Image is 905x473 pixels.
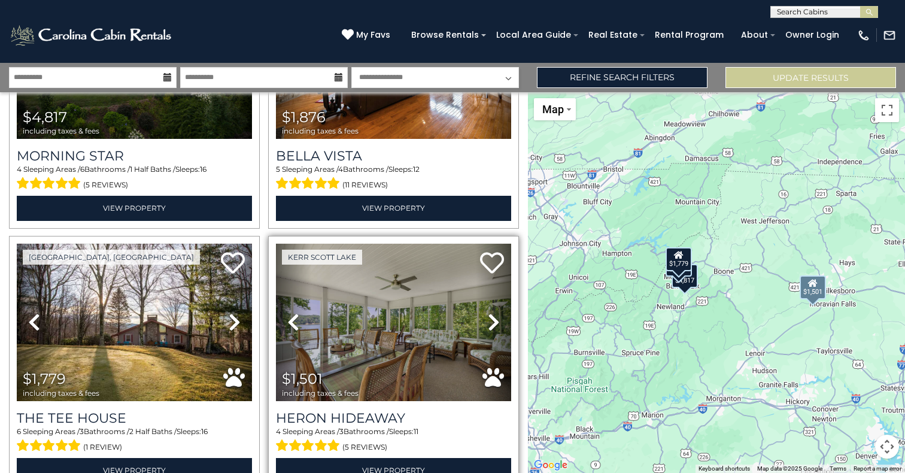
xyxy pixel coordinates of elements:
div: Sleeping Areas / Bathrooms / Sleeps: [17,426,252,455]
span: $1,779 [23,370,66,387]
a: Refine Search Filters [537,67,707,88]
img: thumbnail_167757115.jpeg [17,244,252,401]
span: My Favs [356,29,390,41]
a: Add to favorites [480,251,504,277]
span: 5 [276,165,280,174]
img: White-1-2.png [9,23,175,47]
a: Morning Star [17,148,252,164]
a: Report a map error [854,465,901,472]
span: including taxes & fees [282,127,359,135]
div: $1,501 [800,275,826,299]
span: Map [542,103,564,116]
a: The Tee House [17,410,252,426]
span: 6 [80,165,84,174]
span: (5 reviews) [342,439,387,455]
span: 12 [413,165,420,174]
span: $1,876 [282,108,326,126]
span: 16 [200,165,206,174]
a: My Favs [342,29,393,42]
span: $1,501 [282,370,323,387]
button: Map camera controls [875,435,899,459]
div: Sleeping Areas / Bathrooms / Sleeps: [276,164,511,193]
span: (5 reviews) [83,177,128,193]
span: 6 [17,427,21,436]
img: mail-regular-white.png [883,29,896,42]
a: Owner Login [779,26,845,44]
span: 3 [80,427,84,436]
button: Change map style [534,98,576,120]
button: Toggle fullscreen view [875,98,899,122]
span: (11 reviews) [342,177,388,193]
a: Heron Hideaway [276,410,511,426]
span: 16 [201,427,208,436]
a: Rental Program [649,26,730,44]
a: Terms (opens in new tab) [830,465,846,472]
a: Kerr Scott Lake [282,250,362,265]
span: 4 [338,165,343,174]
a: View Property [17,196,252,220]
span: including taxes & fees [23,389,99,397]
span: 4 [17,165,22,174]
a: [GEOGRAPHIC_DATA], [GEOGRAPHIC_DATA] [23,250,200,265]
a: Real Estate [582,26,643,44]
a: Local Area Guide [490,26,577,44]
span: 1 Half Baths / [130,165,175,174]
span: $4,817 [23,108,67,126]
button: Keyboard shortcuts [699,465,750,473]
img: phone-regular-white.png [857,29,870,42]
span: (1 review) [83,439,122,455]
span: 3 [339,427,344,436]
div: $1,779 [666,247,692,271]
img: thumbnail_164603257.jpeg [276,244,511,401]
div: Sleeping Areas / Bathrooms / Sleeps: [17,164,252,193]
a: About [735,26,774,44]
span: 11 [414,427,418,436]
img: Google [531,457,570,473]
span: including taxes & fees [23,127,99,135]
a: Open this area in Google Maps (opens a new window) [531,457,570,473]
span: 4 [276,427,281,436]
div: Sleeping Areas / Bathrooms / Sleeps: [276,426,511,455]
span: including taxes & fees [282,389,359,397]
a: Browse Rentals [405,26,485,44]
a: View Property [276,196,511,220]
span: Map data ©2025 Google [757,465,822,472]
a: Bella Vista [276,148,511,164]
button: Update Results [725,67,896,88]
span: 2 Half Baths / [129,427,177,436]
